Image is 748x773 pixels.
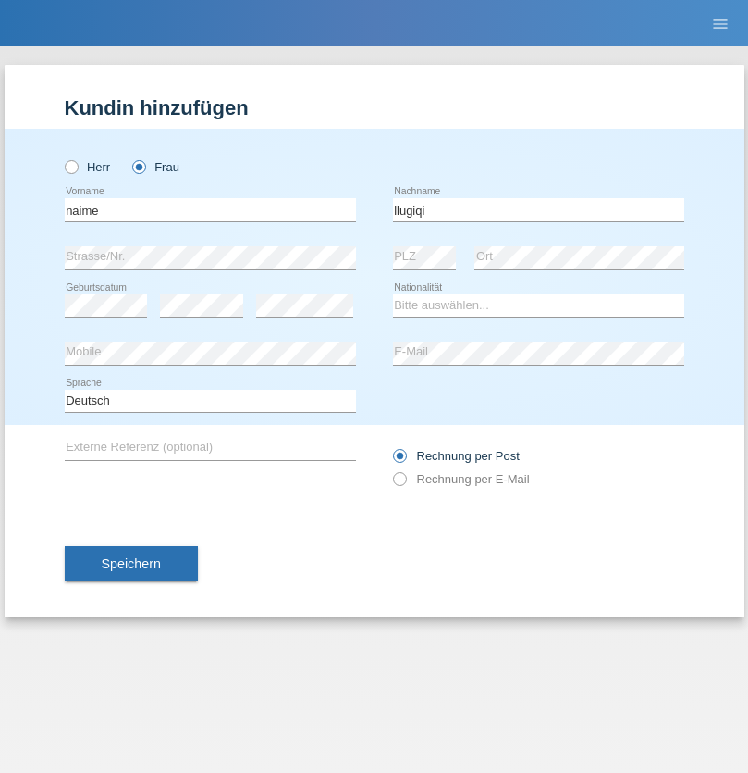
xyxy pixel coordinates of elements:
input: Frau [132,160,144,172]
input: Rechnung per Post [393,449,405,472]
span: Speichern [102,556,161,571]
i: menu [711,15,730,33]
label: Rechnung per Post [393,449,520,463]
a: menu [702,18,739,29]
label: Herr [65,160,111,174]
input: Rechnung per E-Mail [393,472,405,495]
button: Speichern [65,546,198,581]
h1: Kundin hinzufügen [65,96,684,119]
input: Herr [65,160,77,172]
label: Frau [132,160,179,174]
label: Rechnung per E-Mail [393,472,530,486]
